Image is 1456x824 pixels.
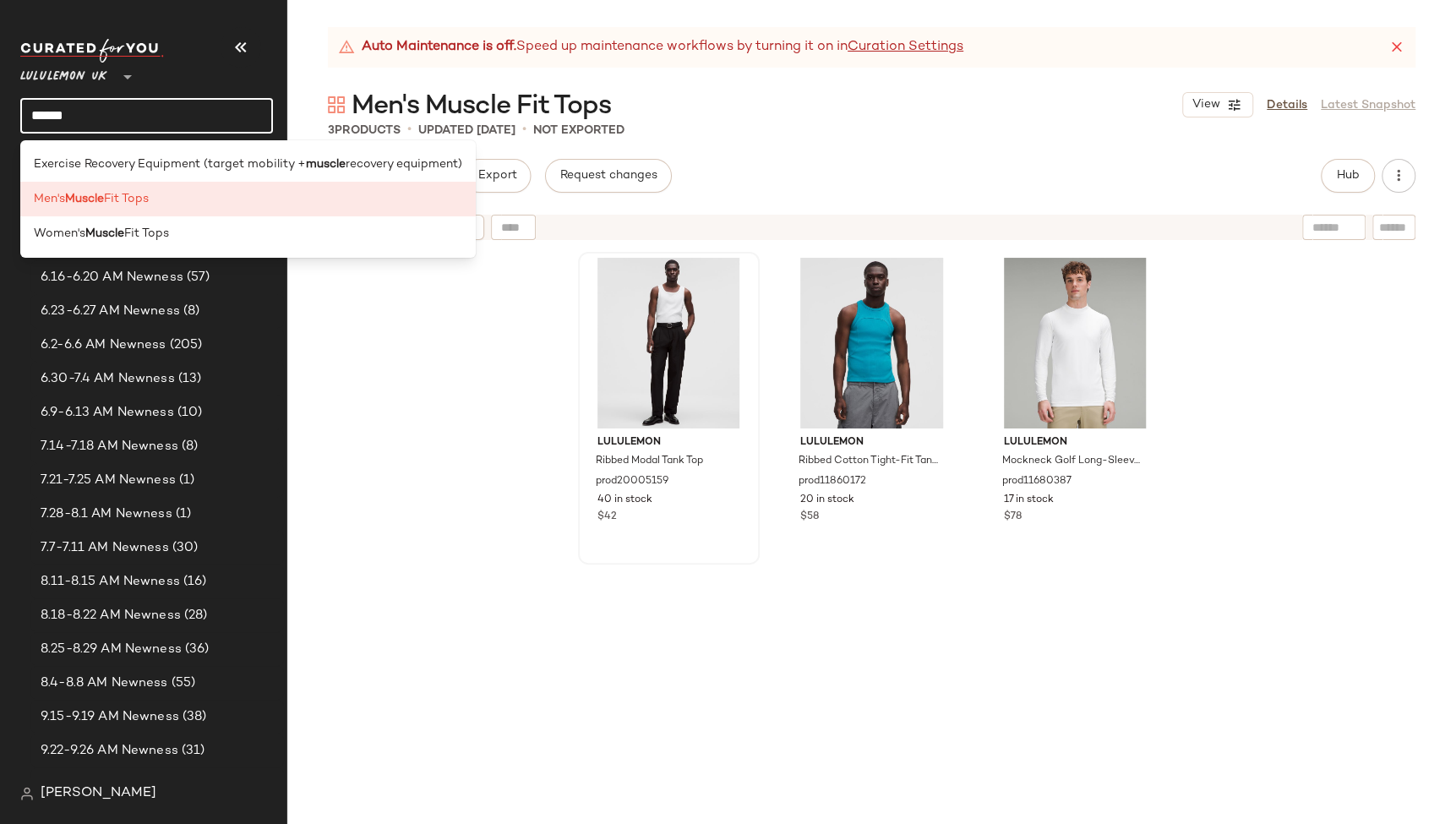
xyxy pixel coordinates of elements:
[800,493,854,508] span: 20 in stock
[1002,454,1145,469] span: Mockneck Golf Long-Sleeve Baselayer
[545,159,672,193] button: Request changes
[41,437,178,456] span: 7.14-7.18 AM Newness
[1002,474,1072,489] span: prod11680387
[597,510,617,525] span: $42
[328,122,401,139] div: Products
[477,169,516,183] span: Export
[41,640,182,659] span: 8.25-8.29 AM Newness
[41,403,174,423] span: 6.9-6.13 AM Newness
[990,258,1160,428] img: LM3FCPS_0002_1
[104,190,149,208] span: Fit Tops
[799,474,866,489] span: prod11860172
[1336,169,1360,183] span: Hub
[41,741,178,761] span: 9.22-9.26 AM Newness
[165,775,192,794] span: (49)
[407,120,412,140] span: •
[1192,98,1220,112] span: View
[174,403,203,423] span: (10)
[41,707,179,727] span: 9.15-9.19 AM Newness
[41,674,168,693] span: 8.4-8.8 AM Newness
[181,606,208,625] span: (28)
[41,336,166,355] span: 6.2-6.6 AM Newness
[584,258,754,428] img: LM1391S_0002_1
[533,122,624,139] p: Not Exported
[41,268,183,287] span: 6.16-6.20 AM Newness
[180,302,199,321] span: (8)
[800,435,943,450] span: lululemon
[172,505,191,524] span: (1)
[1004,493,1054,508] span: 17 in stock
[352,90,611,123] span: Men's Muscle Fit Tops
[596,474,668,489] span: prod20005159
[65,190,104,208] b: Muscle
[178,437,198,456] span: (8)
[596,454,703,469] span: Ribbed Modal Tank Top
[34,225,85,243] span: Women's
[522,120,526,140] span: •
[328,124,335,137] span: 3
[41,572,180,592] span: 8.11-8.15 AM Newness
[178,741,205,761] span: (31)
[799,454,941,469] span: Ribbed Cotton Tight-Fit Tank Top SLNSH Collection
[180,572,207,592] span: (16)
[85,225,124,243] b: Muscle
[41,783,156,804] span: [PERSON_NAME]
[1321,159,1375,193] button: Hub
[176,471,194,490] span: (1)
[362,37,516,57] strong: Auto Maintenance is off.
[1182,92,1253,117] button: View
[169,538,199,558] span: (30)
[787,258,957,428] img: LM1392S_027867_1
[338,37,963,57] div: Speed up maintenance workflows by turning it on in
[20,57,107,88] span: Lululemon UK
[124,225,169,243] span: Fit Tops
[462,159,531,193] button: Export
[179,707,207,727] span: (38)
[848,37,963,57] a: Curation Settings
[597,435,740,450] span: lululemon
[41,369,175,389] span: 6.30-7.4 AM Newness
[182,640,210,659] span: (36)
[41,505,172,524] span: 7.28-8.1 AM Newness
[306,156,346,173] b: muscle
[41,471,176,490] span: 7.21-7.25 AM Newness
[1004,435,1147,450] span: lululemon
[41,775,165,794] span: 9.2-9.5 AM Newness
[41,538,169,558] span: 7.7-7.11 AM Newness
[559,169,657,183] span: Request changes
[34,156,306,173] span: Exercise Recovery Equipment (target mobility +
[418,122,515,139] p: updated [DATE]
[346,156,462,173] span: recovery equipment)
[41,302,180,321] span: 6.23-6.27 AM Newness
[20,787,34,800] img: svg%3e
[41,606,181,625] span: 8.18-8.22 AM Newness
[597,493,652,508] span: 40 in stock
[168,674,196,693] span: (55)
[1267,96,1307,114] a: Details
[183,268,210,287] span: (57)
[175,369,202,389] span: (13)
[328,96,345,113] img: svg%3e
[800,510,819,525] span: $58
[20,39,164,63] img: cfy_white_logo.C9jOOHJF.svg
[1004,510,1022,525] span: $78
[166,336,203,355] span: (205)
[34,190,65,208] span: Men's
